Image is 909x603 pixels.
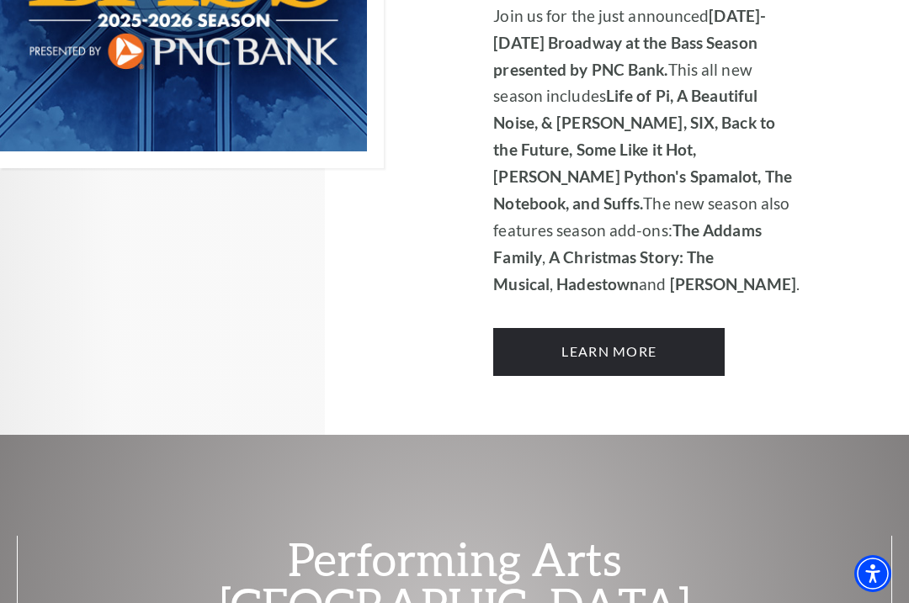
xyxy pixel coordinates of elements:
[493,247,714,294] strong: A Christmas Story: The Musical
[493,86,792,213] strong: Life of Pi, A Beautiful Noise, & [PERSON_NAME], SIX, Back to the Future, Some Like it Hot, [PERSO...
[670,274,796,294] strong: [PERSON_NAME]
[493,6,766,79] strong: [DATE]-[DATE] Broadway at the Bass Season presented by PNC Bank.
[493,328,725,375] a: Learn More 2025-2026 Broadway at the Bass Season presented by PNC Bank
[854,555,891,592] div: Accessibility Menu
[493,3,800,299] p: Join us for the just announced This all new season includes The new season also features season a...
[556,274,639,294] strong: Hadestown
